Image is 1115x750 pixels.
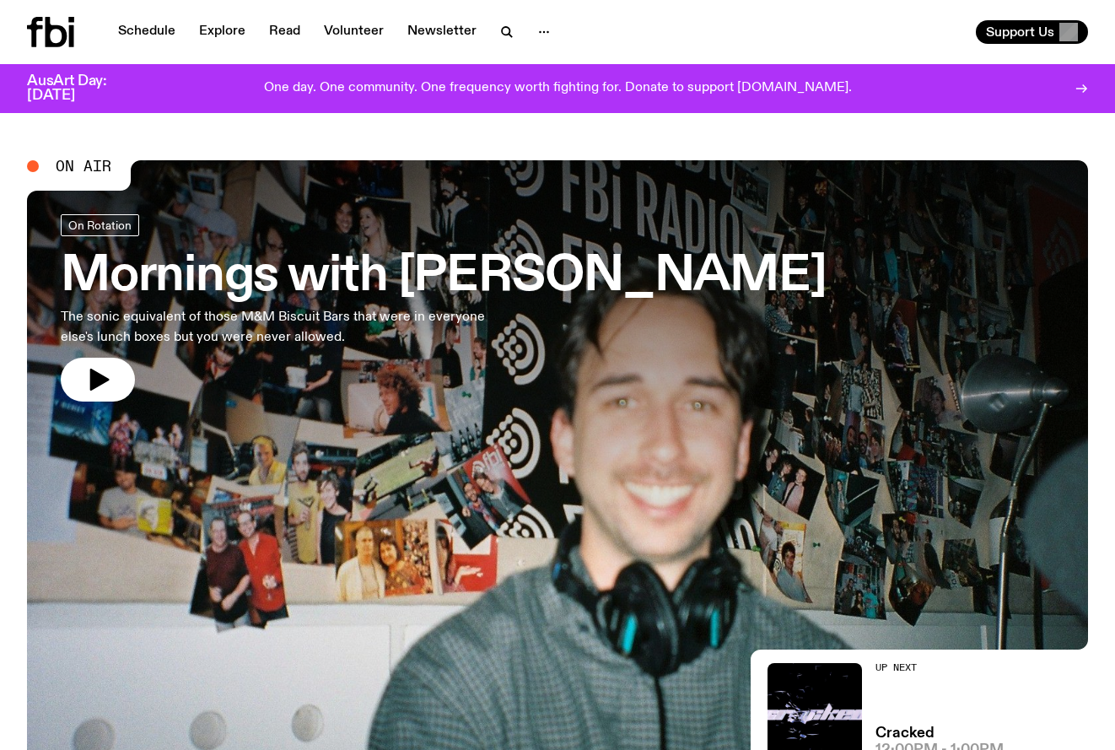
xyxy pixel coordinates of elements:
[27,74,135,103] h3: AusArt Day: [DATE]
[189,20,256,44] a: Explore
[61,214,827,402] a: Mornings with [PERSON_NAME]The sonic equivalent of those M&M Biscuit Bars that were in everyone e...
[61,307,493,348] p: The sonic equivalent of those M&M Biscuit Bars that were in everyone else's lunch boxes but you w...
[56,159,111,174] span: On Air
[61,253,827,300] h3: Mornings with [PERSON_NAME]
[976,20,1088,44] button: Support Us
[264,81,852,96] p: One day. One community. One frequency worth fighting for. Donate to support [DOMAIN_NAME].
[61,214,139,236] a: On Rotation
[875,726,935,741] a: Cracked
[314,20,394,44] a: Volunteer
[259,20,310,44] a: Read
[875,663,1004,672] h2: Up Next
[986,24,1054,40] span: Support Us
[108,20,186,44] a: Schedule
[397,20,487,44] a: Newsletter
[68,219,132,231] span: On Rotation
